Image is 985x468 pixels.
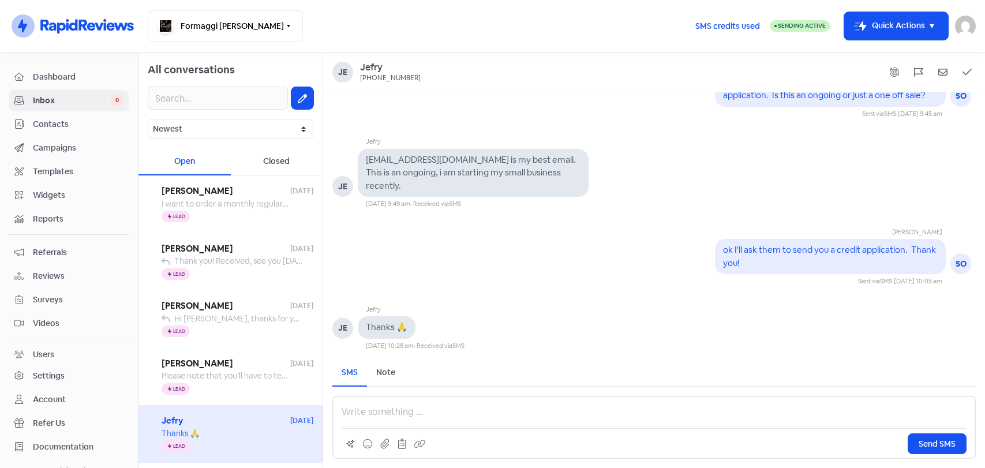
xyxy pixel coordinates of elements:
span: SMS [449,200,461,208]
span: SMS credits used [695,20,760,32]
div: [DATE] 10:28 am [366,341,414,351]
div: [PERSON_NAME] [748,227,942,239]
span: Lead [173,214,185,219]
a: Contacts [9,114,129,135]
div: [DATE] 10:05 am [894,276,942,286]
span: [DATE] [290,358,313,369]
span: Campaigns [33,142,123,154]
span: [PERSON_NAME] [162,299,290,313]
a: Inbox 0 [9,90,129,111]
span: Send SMS [919,438,956,450]
span: [DATE] [290,415,313,426]
span: Lead [173,444,185,448]
div: Note [376,366,395,379]
span: I want to order a monthly regular cheese and wine delivery for my brother in [GEOGRAPHIC_DATA]. H... [162,199,619,209]
div: SO [950,86,971,107]
span: All conversations [148,63,235,76]
a: Surveys [9,289,129,310]
img: User [955,16,976,36]
span: Please note that you’ll have to text the above number via whatsapp. Please, do you sell unsalted ... [162,370,707,381]
a: Referrals [9,242,129,263]
div: Settings [33,370,65,382]
span: [DATE] [290,186,313,196]
span: Lead [173,387,185,391]
div: Je [332,62,353,83]
span: Videos [33,317,123,330]
span: Thank you! Received, see you [DATE] [174,256,309,266]
div: Users [33,349,54,361]
span: SMS [880,277,892,285]
a: Sending Active [770,19,830,33]
span: Referrals [33,246,123,259]
iframe: chat widget [937,422,973,456]
span: [DATE] [290,244,313,254]
span: Lead [173,272,185,276]
span: [PERSON_NAME] [162,242,290,256]
span: Documentation [33,441,123,453]
div: [DATE] 9:49 am [366,199,410,209]
span: Hi [PERSON_NAME], thanks for your messages. We have send you an email. Have a good night. [174,313,520,324]
a: Account [9,389,129,410]
span: Contacts [33,118,123,130]
span: Reports [33,213,123,225]
span: Refer Us [33,417,123,429]
a: Reviews [9,265,129,287]
div: SO [950,253,971,274]
span: [DATE] [290,301,313,311]
span: SMS [884,110,896,118]
span: Sent via · [862,110,898,118]
a: Refer Us [9,413,129,434]
a: Jefry [360,62,422,74]
div: JE [332,318,353,339]
button: Send SMS [908,433,967,454]
span: Thanks 🙏 [162,428,200,439]
a: Videos [9,313,129,334]
span: Jefry [162,414,290,428]
a: Users [9,344,129,365]
span: Inbox [33,95,111,107]
span: Widgets [33,189,123,201]
input: Search... [148,87,288,110]
div: Closed [231,148,323,175]
span: Dashboard [33,71,123,83]
div: Account [33,394,66,406]
a: Reports [9,208,129,230]
div: SMS [342,366,358,379]
div: · Received via [414,341,465,351]
div: [DATE] 9:45 am [898,109,942,119]
a: SMS credits used [686,19,770,31]
span: [PERSON_NAME] [162,357,290,370]
a: Settings [9,365,129,387]
div: Jefry [366,137,589,149]
a: Widgets [9,185,129,206]
a: Documentation [9,436,129,458]
pre: [EMAIL_ADDRESS][DOMAIN_NAME] is my best email. This is an ongoing, i am starting my small busines... [366,154,578,191]
div: Open [138,148,231,175]
pre: Thanks 🙏 [366,321,407,332]
pre: ok I'll ask them to send you a credit application. Thank you! [723,244,938,268]
span: Surveys [33,294,123,306]
span: Lead [173,329,185,334]
span: Reviews [33,270,123,282]
button: Quick Actions [844,12,948,40]
div: · Received via [410,199,461,209]
span: SMS [452,342,465,350]
a: Dashboard [9,66,129,88]
button: Flag conversation [910,63,927,81]
a: Templates [9,161,129,182]
button: Mark as unread [934,63,952,81]
span: Sending Active [778,22,826,29]
button: Show system messages [886,63,903,81]
span: Sent via · [858,277,894,285]
div: Jefry [366,305,465,317]
span: [PERSON_NAME] [162,185,290,198]
div: [PHONE_NUMBER] [360,74,421,83]
span: 0 [111,95,123,106]
span: Templates [33,166,123,178]
a: Campaigns [9,137,129,159]
button: Formaggi [PERSON_NAME] [148,10,303,42]
div: JE [332,176,353,197]
button: Mark as closed [958,63,976,81]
